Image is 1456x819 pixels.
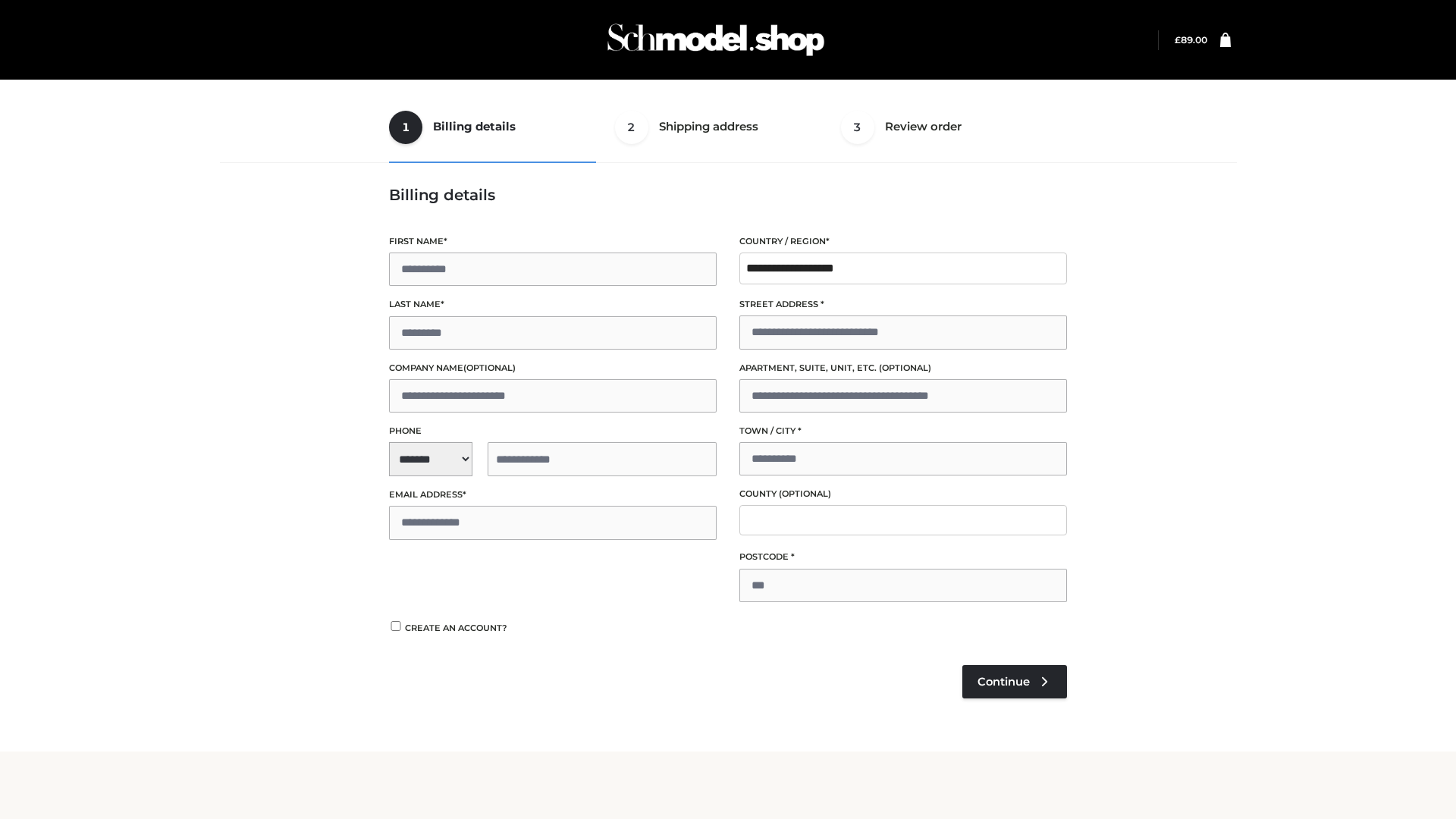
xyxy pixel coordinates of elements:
[389,234,717,249] label: First name
[389,488,717,502] label: Email address
[1175,34,1181,45] span: £
[389,186,1067,204] h3: Billing details
[389,297,717,312] label: Last name
[739,487,1067,501] label: County
[739,361,1067,375] label: Apartment, suite, unit, etc.
[977,675,1030,689] span: Continue
[962,665,1067,698] a: Continue
[739,550,1067,564] label: Postcode
[739,234,1067,249] label: Country / Region
[405,623,507,633] span: Create an account?
[463,362,516,373] span: (optional)
[389,621,403,631] input: Create an account?
[779,488,831,499] span: (optional)
[879,362,931,373] span: (optional)
[739,297,1067,312] label: Street address
[1175,34,1207,45] bdi: 89.00
[1175,34,1207,45] a: £89.00
[602,10,830,70] img: Schmodel Admin 964
[739,424,1067,438] label: Town / City
[389,424,717,438] label: Phone
[389,361,717,375] label: Company name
